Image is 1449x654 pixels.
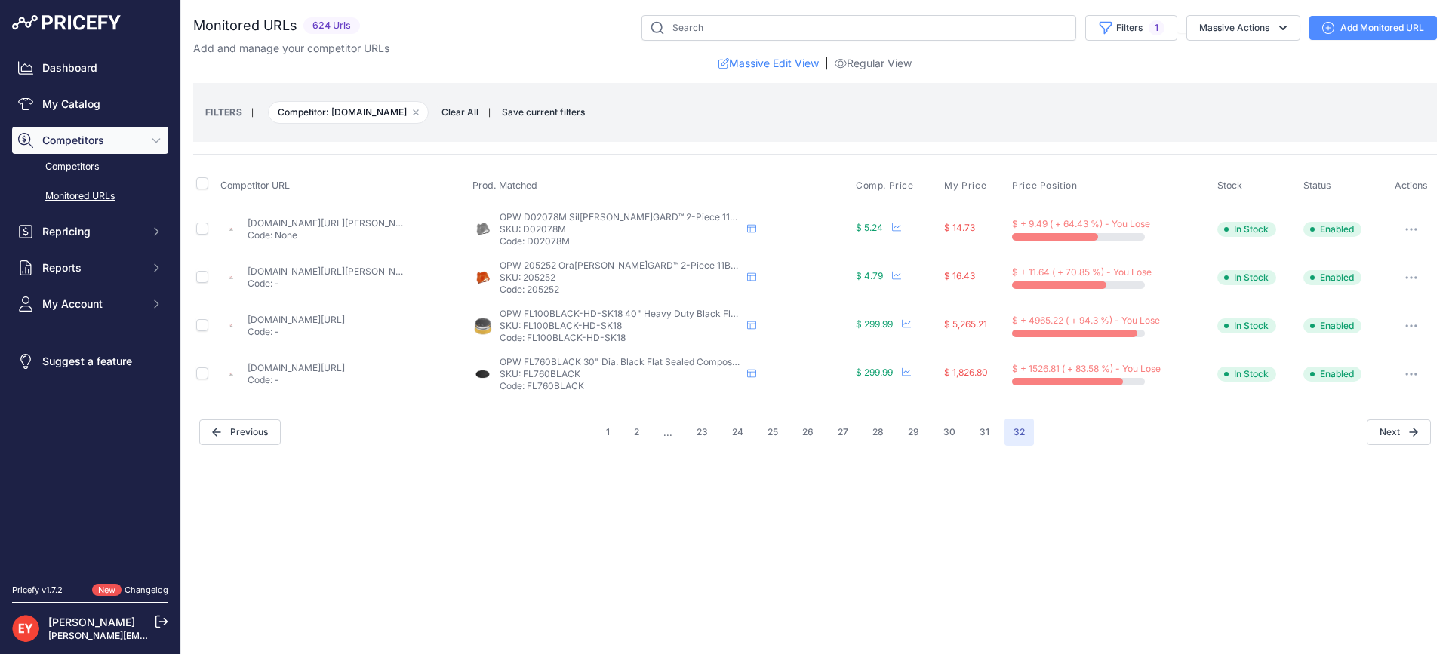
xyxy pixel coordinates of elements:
button: Repricing [12,218,168,245]
button: Go to page 26 [793,419,823,446]
span: Competitor: [DOMAIN_NAME] [268,101,429,124]
a: Regular View [835,56,912,71]
a: Add Monitored URL [1309,16,1437,40]
span: $ + 4965.22 ( + 94.3 %) - You Lose [1012,315,1160,326]
span: $ 1,826.80 [944,367,988,378]
span: | [825,56,829,71]
p: Code: - [248,374,345,386]
button: Previous [199,419,281,445]
a: Dashboard [12,54,168,81]
span: $ 4.79 [856,270,883,281]
a: [DOMAIN_NAME][URL] [248,362,345,373]
span: $ 14.73 [944,222,975,233]
button: Competitors [12,127,168,154]
p: Code: - [248,326,345,338]
span: Save current filters [502,106,585,118]
span: Reports [42,260,141,275]
button: Clear All [434,105,486,120]
span: Enabled [1303,367,1361,382]
span: Actions [1395,180,1428,191]
button: Go to page 1 [597,419,619,446]
div: Pricefy v1.7.2 [12,584,63,597]
p: SKU: FL100BLACK-HD-SK18 [500,320,741,332]
span: Stock [1217,180,1242,191]
p: Add and manage your competitor URLs [193,41,389,56]
button: Go to page 24 [723,419,752,446]
button: Go to page 30 [934,419,964,446]
span: $ 299.99 [856,367,893,378]
p: SKU: FL760BLACK [500,368,741,380]
button: My Price [944,180,989,192]
a: Changelog [125,585,168,595]
span: In Stock [1217,222,1276,237]
button: Go to page 25 [758,419,787,446]
span: My Account [42,296,141,312]
input: Search [641,15,1076,41]
span: $ + 11.64 ( + 70.85 %) - You Lose [1012,266,1152,278]
span: Comp. Price [856,180,914,192]
span: Prod. Matched [472,180,537,191]
a: My Catalog [12,91,168,118]
a: Suggest a feature [12,348,168,375]
span: Competitor URL [220,180,290,191]
span: 32 [1004,419,1034,446]
span: In Stock [1217,367,1276,382]
a: Competitors [12,154,168,180]
h2: Monitored URLs [193,15,297,36]
p: Code: 205252 [500,284,741,296]
span: ... [654,419,681,446]
button: Reports [12,254,168,281]
span: $ + 9.49 ( + 64.43 %) - You Lose [1012,218,1150,229]
a: Monitored URLs [12,183,168,210]
button: Go to page 29 [899,419,928,446]
small: FILTERS [205,106,242,118]
span: Price Position [1012,180,1077,192]
span: 624 Urls [303,17,360,35]
span: OPW FL760BLACK 30" Dia. Black Flat Sealed Composite Cover [500,356,771,367]
span: 1 [1149,20,1164,35]
span: Status [1303,180,1331,191]
p: Code: - [248,278,405,290]
button: Go to page 28 [863,419,893,446]
p: SKU: D02078M [500,223,741,235]
span: $ 16.43 [944,270,975,281]
span: $ 5.24 [856,222,883,233]
img: Pricefy Logo [12,15,121,30]
p: SKU: 205252 [500,272,741,284]
nav: Sidebar [12,54,168,566]
span: In Stock [1217,270,1276,285]
span: In Stock [1217,318,1276,333]
span: OPW FL100BLACK-HD-SK18 40" Heavy Duty Black Flat Composite Manhole Cover Bonded [500,308,890,319]
button: My Account [12,290,168,318]
span: My Price [944,180,986,192]
span: Enabled [1303,318,1361,333]
a: [PERSON_NAME][EMAIL_ADDRESS][PERSON_NAME][DOMAIN_NAME] [48,630,355,641]
p: Code: FL100BLACK-HD-SK18 [500,332,741,344]
span: Next [1367,419,1431,445]
a: [PERSON_NAME] [48,616,135,628]
small: | [488,108,491,117]
span: New [92,584,122,597]
button: Go to page 2 [625,419,648,446]
button: Filters1 [1085,15,1177,41]
span: $ 5,265.21 [944,318,987,330]
span: Enabled [1303,270,1361,285]
span: Enabled [1303,222,1361,237]
span: Repricing [42,224,141,239]
small: | [242,108,263,117]
p: Code: FL760BLACK [500,380,741,392]
span: $ 299.99 [856,318,893,330]
button: Go to page 23 [688,419,717,446]
button: Comp. Price [856,180,917,192]
button: Price Position [1012,180,1080,192]
span: $ + 1526.81 ( + 83.58 %) - You Lose [1012,363,1161,374]
p: Code: D02078M [500,235,741,247]
a: [DOMAIN_NAME][URL] [248,314,345,325]
button: Go to page 31 [971,419,998,446]
button: Go to page 27 [829,419,857,446]
a: [DOMAIN_NAME][URL][PERSON_NAME] [248,266,418,277]
p: Code: None [248,229,405,241]
span: Competitors [42,133,141,148]
span: OPW 205252 Ora[PERSON_NAME]GARD™ 2-Piece 11B® / 21Ge™ Nozzle Hand Insulator [500,259,867,271]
